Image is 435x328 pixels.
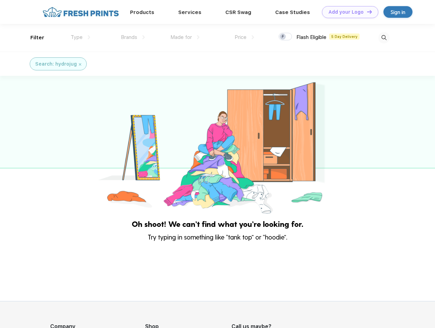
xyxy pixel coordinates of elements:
[41,6,121,18] img: fo%20logo%202.webp
[121,34,137,40] span: Brands
[329,33,360,40] span: 5 Day Delivery
[328,9,364,15] div: Add your Logo
[296,34,326,40] span: Flash Eligible
[35,60,77,68] div: Search: hydrojug
[235,34,247,40] span: Price
[378,32,390,43] img: desktop_search.svg
[30,34,44,42] div: Filter
[197,35,199,39] img: dropdown.png
[130,9,154,15] a: Products
[170,34,192,40] span: Made for
[367,10,372,14] img: DT
[71,34,83,40] span: Type
[391,8,405,16] div: Sign in
[79,63,81,66] img: filter_cancel.svg
[88,35,90,39] img: dropdown.png
[383,6,412,18] a: Sign in
[252,35,254,39] img: dropdown.png
[142,35,145,39] img: dropdown.png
